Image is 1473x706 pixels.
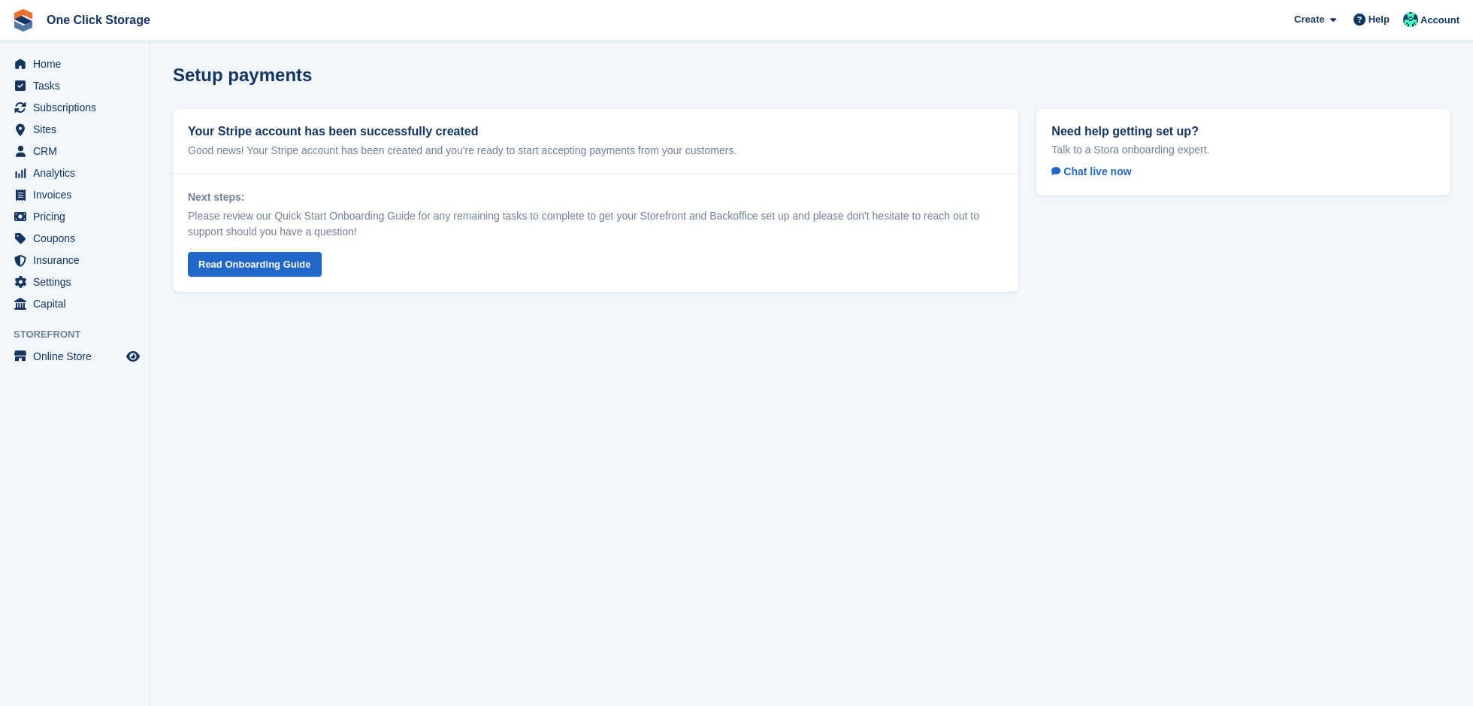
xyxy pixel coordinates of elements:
h2: Your Stripe account has been successfully created [188,124,1003,138]
img: Katy Forster [1403,12,1418,27]
a: menu [8,228,142,249]
h2: Need help getting set up? [1051,124,1435,138]
a: menu [8,184,142,205]
span: Subscriptions [33,97,123,118]
span: Pricing [33,206,123,227]
p: Good news! Your Stripe account has been created and you're ready to start accepting payments from... [188,143,1003,159]
img: stora-icon-8386f47178a22dfd0bd8f6a31ec36ba5ce8667c1dd55bd0f319d3a0aa187defe.svg [12,9,35,32]
a: Preview store [124,347,142,365]
span: Online Store [33,346,123,367]
a: menu [8,53,142,74]
span: Account [1420,13,1459,28]
p: Please review our Quick Start Onboarding Guide for any remaining tasks to complete to get your St... [188,208,1003,240]
a: Read Onboarding Guide [188,252,322,277]
a: menu [8,75,142,96]
a: One Click Storage [41,8,156,32]
a: Chat live now [1051,162,1143,180]
a: menu [8,206,142,227]
a: menu [8,346,142,367]
span: Invoices [33,184,123,205]
p: Talk to a Stora onboarding expert. [1051,143,1435,156]
a: menu [8,97,142,118]
span: Analytics [33,162,123,183]
a: menu [8,293,142,314]
span: Tasks [33,75,123,96]
a: menu [8,250,142,271]
span: Sites [33,119,123,140]
a: menu [8,162,142,183]
a: menu [8,271,142,292]
span: Help [1369,12,1390,27]
a: menu [8,141,142,162]
span: Insurance [33,250,123,271]
span: Coupons [33,228,123,249]
span: Home [33,53,123,74]
span: CRM [33,141,123,162]
span: Capital [33,293,123,314]
h3: Next steps: [188,189,1003,205]
span: Chat live now [1051,165,1131,177]
span: Storefront [14,327,150,342]
h1: Setup payments [173,65,312,85]
a: menu [8,119,142,140]
span: Create [1294,12,1324,27]
span: Settings [33,271,123,292]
